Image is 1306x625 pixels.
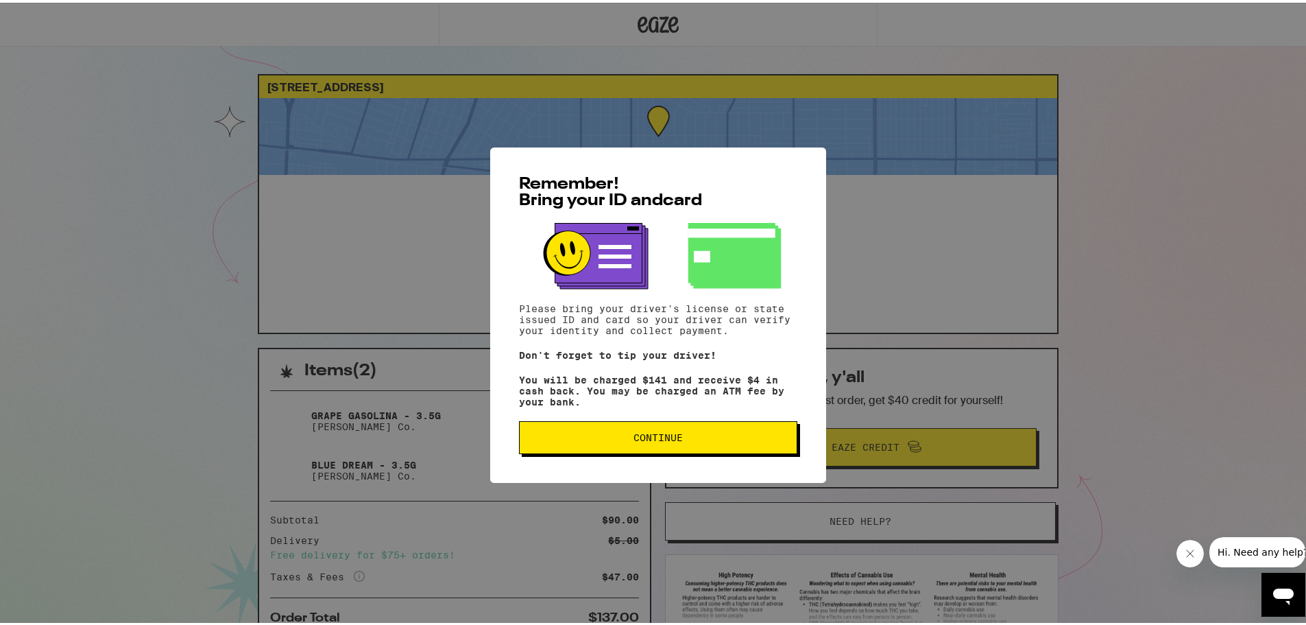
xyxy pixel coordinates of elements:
span: Hi. Need any help? [8,10,99,21]
iframe: Button to launch messaging window [1261,570,1305,614]
p: Don't forget to tip your driver! [519,347,797,358]
span: Continue [633,430,683,440]
p: Please bring your driver's license or state issued ID and card so your driver can verify your ide... [519,300,797,333]
iframe: Message from company [1209,534,1305,565]
button: Continue [519,418,797,451]
iframe: Close message [1176,537,1204,565]
p: You will be charged $141 and receive $4 in cash back. You may be charged an ATM fee by your bank. [519,372,797,405]
span: Remember! Bring your ID and card [519,174,702,207]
